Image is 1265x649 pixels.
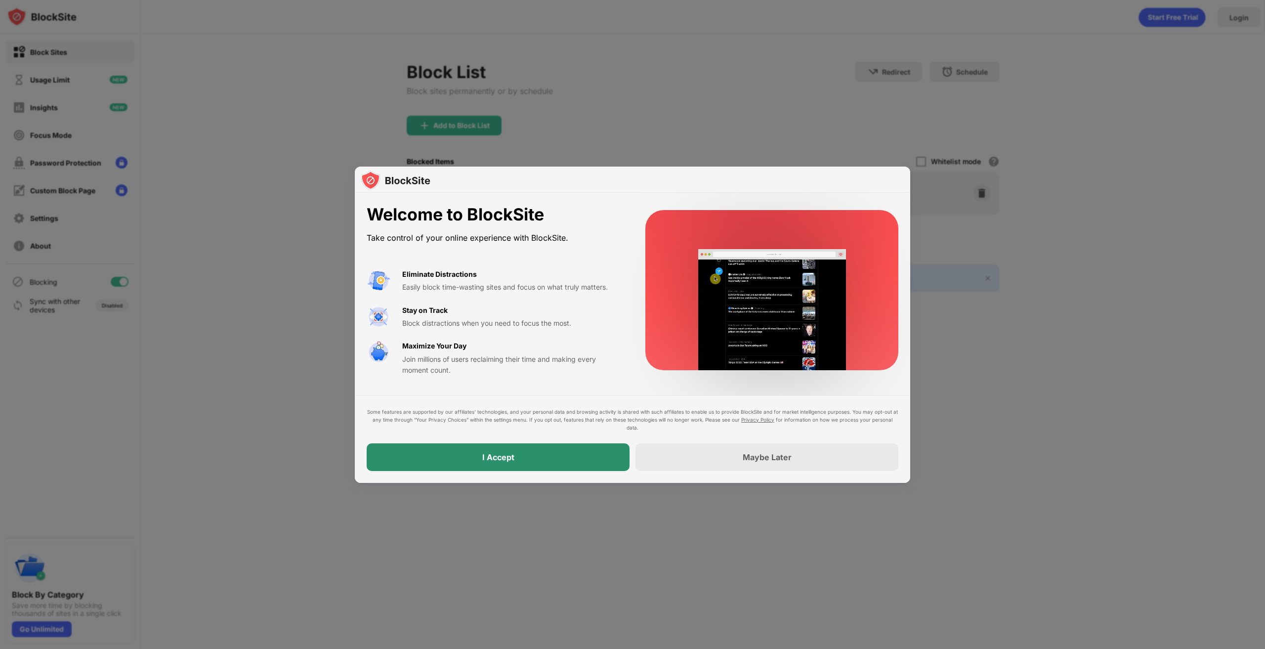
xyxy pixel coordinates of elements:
a: Privacy Policy [741,417,774,423]
div: Block distractions when you need to focus the most. [402,318,622,329]
img: value-focus.svg [367,305,390,329]
div: Stay on Track [402,305,448,316]
div: I Accept [482,452,514,462]
div: Maximize Your Day [402,341,466,351]
div: Easily block time-wasting sites and focus on what truly matters. [402,282,622,293]
img: value-avoid-distractions.svg [367,269,390,293]
div: Eliminate Distractions [402,269,477,280]
img: value-safe-time.svg [367,341,390,364]
div: Some features are supported by our affiliates’ technologies, and your personal data and browsing ... [367,408,898,432]
img: logo-blocksite.svg [361,171,430,190]
div: Welcome to BlockSite [367,205,622,225]
div: Join millions of users reclaiming their time and making every moment count. [402,354,622,376]
div: Take control of your online experience with BlockSite. [367,231,622,245]
div: Maybe Later [743,452,792,462]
